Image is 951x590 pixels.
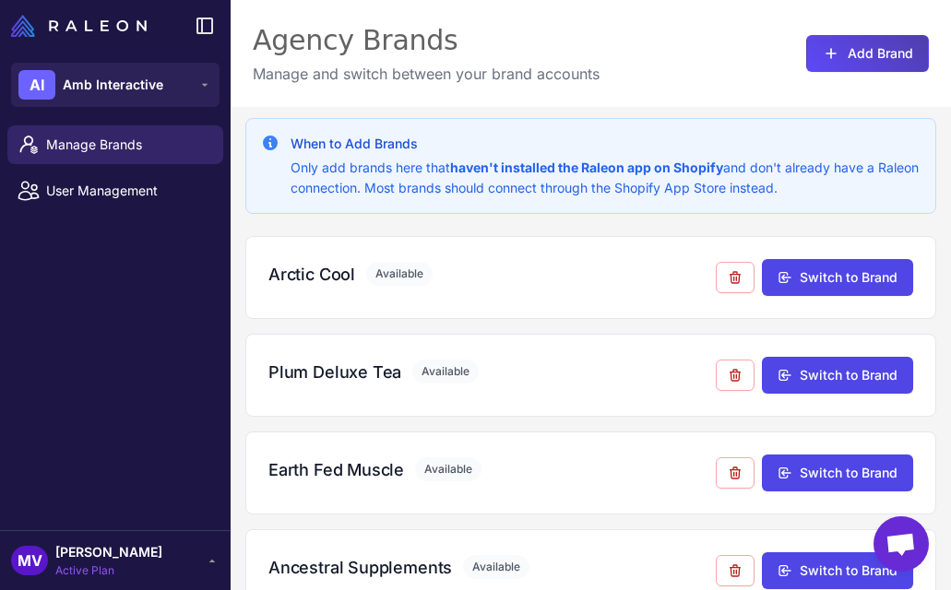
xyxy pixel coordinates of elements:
[716,262,755,293] button: Remove from agency
[463,555,529,579] span: Available
[11,15,154,37] a: Raleon Logo
[716,360,755,391] button: Remove from agency
[7,125,223,164] a: Manage Brands
[268,457,404,482] h3: Earth Fed Muscle
[253,22,600,59] div: Agency Brands
[415,457,481,481] span: Available
[806,35,929,72] button: Add Brand
[762,552,913,589] button: Switch to Brand
[762,259,913,296] button: Switch to Brand
[762,454,913,491] button: Switch to Brand
[874,516,929,572] div: Open chat
[46,135,208,155] span: Manage Brands
[291,158,921,198] p: Only add brands here that and don't already have a Raleon connection. Most brands should connect ...
[11,15,147,37] img: Raleon Logo
[291,134,921,154] h3: When to Add Brands
[268,360,401,384] h3: Plum Deluxe Tea
[412,360,479,383] span: Available
[63,75,163,95] span: Amb Interactive
[366,262,433,286] span: Available
[11,63,220,107] button: AIAmb Interactive
[11,546,48,575] div: MV
[268,555,452,580] h3: Ancestral Supplements
[762,357,913,394] button: Switch to Brand
[18,70,55,100] div: AI
[716,457,755,489] button: Remove from agency
[716,555,755,586] button: Remove from agency
[450,159,723,175] strong: haven't installed the Raleon app on Shopify
[253,63,600,85] p: Manage and switch between your brand accounts
[7,171,223,210] a: User Management
[46,181,208,201] span: User Management
[55,542,162,562] span: [PERSON_NAME]
[55,562,162,579] span: Active Plan
[268,262,355,287] h3: Arctic Cool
